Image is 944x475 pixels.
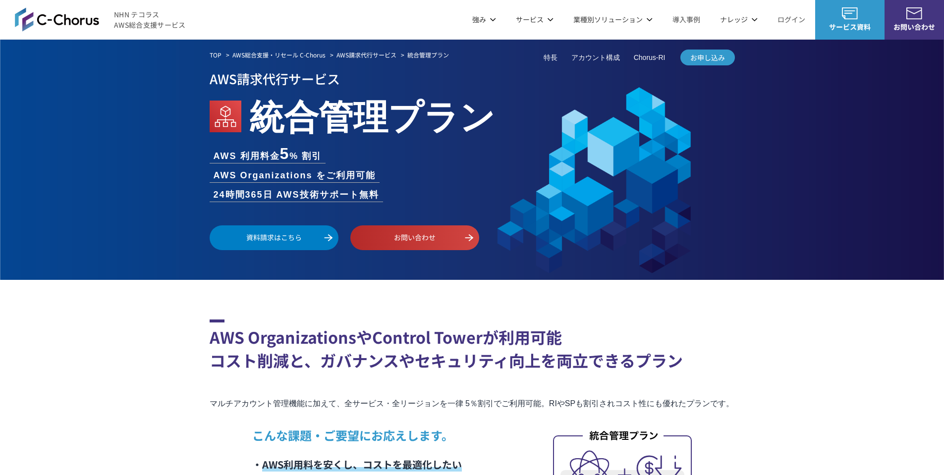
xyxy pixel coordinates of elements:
img: AWS総合支援サービス C-Chorus サービス資料 [842,7,858,19]
p: こんな課題・ご要望にお応えします。 [252,426,529,444]
a: AWS総合支援・リセール C-Chorus [232,51,326,59]
p: マルチアカウント管理機能に加えて、全サービス・全リージョンを一律 5％割引でご利用可能。RIやSPも割引されコスト性にも優れたプランです。 [210,397,735,411]
p: サービス [516,14,554,25]
a: 導入事例 [672,14,700,25]
h2: AWS OrganizationsやControl Towerが利用可能 コスト削減と、ガバナンスやセキュリティ向上を両立できるプラン [210,319,735,372]
a: お問い合わせ [350,225,479,250]
a: Chorus-RI [634,53,666,63]
img: AWS Organizations [210,101,241,132]
p: AWS請求代行サービス [210,68,735,89]
img: お問い合わせ [906,7,922,19]
span: 5 [280,145,290,162]
em: 統合管理プラン [407,51,449,59]
a: AWS総合支援サービス C-ChorusNHN テコラスAWS総合支援サービス [15,7,186,31]
p: ナレッジ [720,14,758,25]
li: AWS 利用料金 % 割引 [210,146,326,163]
a: 特長 [544,53,557,63]
a: アカウント構成 [571,53,620,63]
img: AWS総合支援サービス C-Chorus [15,7,99,31]
li: AWS Organizations をご利用可能 [210,169,380,182]
a: 資料請求はこちら [210,225,338,250]
em: 統合管理プラン [249,89,495,140]
a: AWS請求代行サービス [336,51,396,59]
span: NHN テコラス AWS総合支援サービス [114,9,186,30]
a: ログイン [777,14,805,25]
span: サービス資料 [815,22,885,32]
span: お申し込み [680,53,735,63]
li: 24時間365日 AWS技術サポート無料 [210,188,383,202]
span: お問い合わせ [885,22,944,32]
p: 業種別ソリューション [573,14,653,25]
p: 強み [472,14,496,25]
a: お申し込み [680,50,735,65]
a: TOP [210,51,222,59]
span: AWS利用料を安くし、コストを最適化したい [262,457,462,472]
